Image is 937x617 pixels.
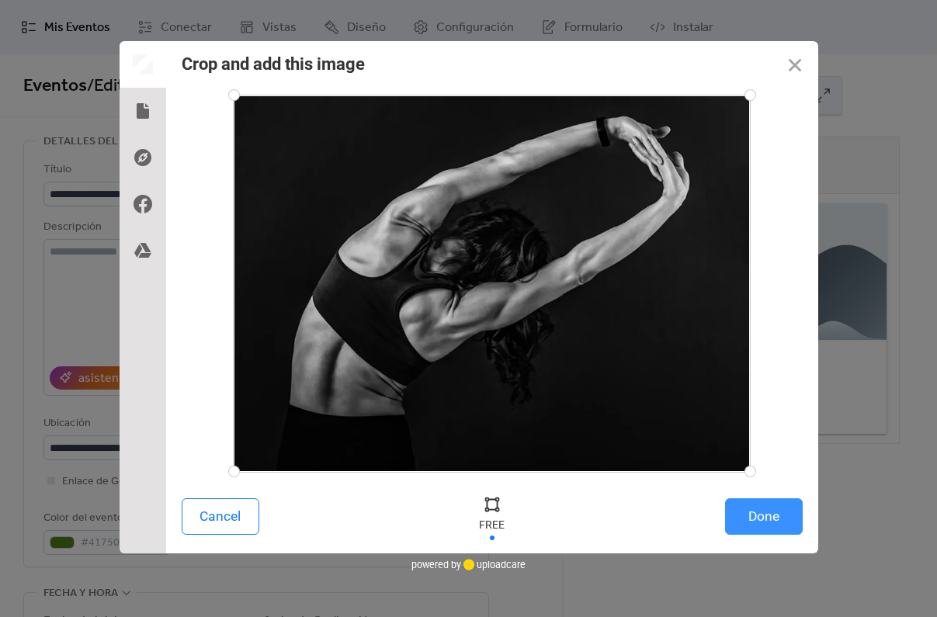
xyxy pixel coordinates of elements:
button: Done [725,498,803,535]
div: Crop and add this image [182,54,365,74]
div: Local Files [120,88,166,134]
button: Cancel [182,498,259,535]
button: Close [772,41,818,88]
a: uploadcare [461,559,526,570]
div: Direct Link [120,134,166,181]
div: Preview [120,41,166,88]
div: Google Drive [120,227,166,274]
div: powered by [411,553,526,577]
div: Facebook [120,181,166,227]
